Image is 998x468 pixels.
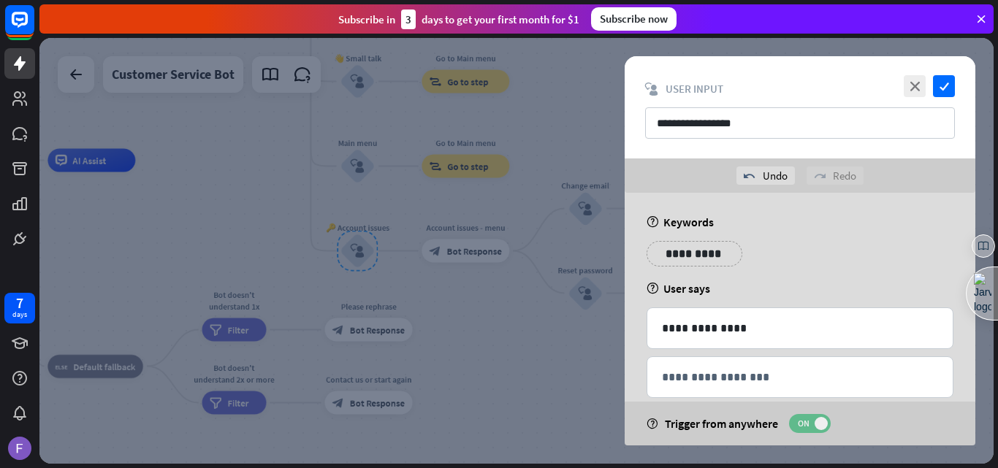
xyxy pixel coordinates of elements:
[807,166,864,185] div: Redo
[12,310,27,320] div: days
[647,281,953,296] div: User says
[16,296,23,310] div: 7
[736,166,795,185] div: Undo
[647,418,658,429] i: help
[814,170,826,182] i: redo
[666,82,723,96] span: User Input
[647,283,659,294] i: help
[12,6,56,50] button: Open LiveChat chat widget
[645,83,658,96] i: block_user_input
[904,75,926,97] i: close
[338,9,579,29] div: Subscribe in days to get your first month for $1
[401,9,416,29] div: 3
[647,216,659,228] i: help
[792,418,815,429] span: ON
[4,293,35,323] a: 7 days
[744,170,755,182] i: undo
[933,75,955,97] i: check
[591,7,677,31] div: Subscribe now
[665,416,778,431] span: Trigger from anywhere
[647,215,953,229] div: Keywords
